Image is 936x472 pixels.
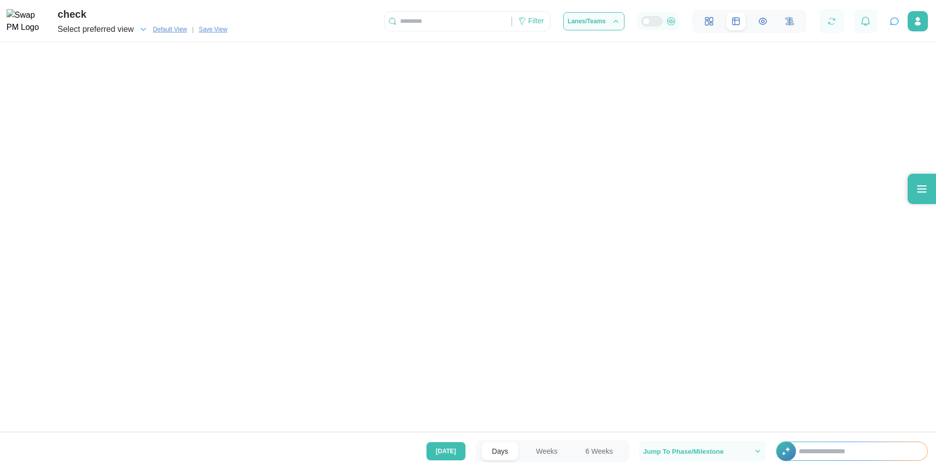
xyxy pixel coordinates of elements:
button: [DATE] [426,442,466,460]
div: Filter [528,16,544,27]
span: Jump To Phase/Milestone [643,448,724,455]
button: 6 Weeks [575,442,623,460]
button: Jump To Phase/Milestone [639,441,766,461]
button: Days [482,442,518,460]
button: Save View [194,24,231,35]
button: Lanes/Teams [563,12,625,30]
div: check [58,7,231,22]
div: + [776,442,928,461]
img: Swap PM Logo [7,9,48,34]
span: Select preferred view [58,22,134,36]
span: Save View [199,24,227,34]
span: [DATE] [436,443,456,460]
button: Weeks [526,442,568,460]
button: Default View [149,24,191,35]
div: | [192,25,193,34]
button: Select preferred view [58,22,148,36]
button: Open project assistant [887,14,902,28]
div: Filter [512,13,550,30]
button: Refresh Grid [825,14,839,28]
span: Lanes/Teams [568,18,606,24]
span: Default View [153,24,187,34]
